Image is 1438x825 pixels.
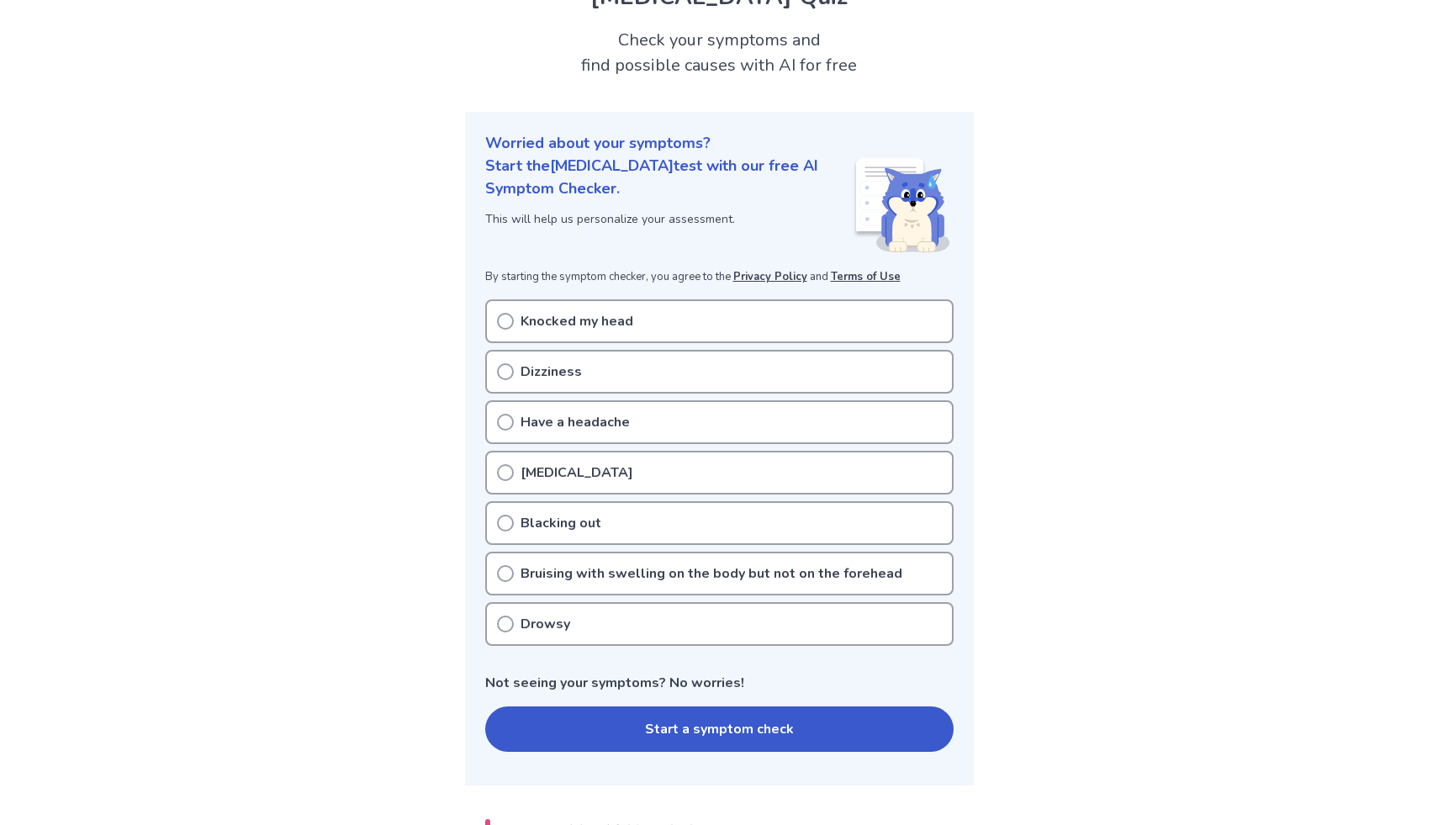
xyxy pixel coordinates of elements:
[733,269,807,284] a: Privacy Policy
[485,210,853,228] p: This will help us personalize your assessment.
[521,412,630,432] p: Have a headache
[831,269,901,284] a: Terms of Use
[485,673,954,693] p: Not seeing your symptoms? No worries!
[521,463,633,483] p: [MEDICAL_DATA]
[521,311,633,331] p: Knocked my head
[521,513,601,533] p: Blacking out
[521,614,570,634] p: Drowsy
[521,362,582,382] p: Dizziness
[485,155,853,200] p: Start the [MEDICAL_DATA] test with our free AI Symptom Checker.
[485,706,954,752] button: Start a symptom check
[521,563,902,584] p: Bruising with swelling on the body but not on the forehead
[465,28,974,78] h2: Check your symptoms and find possible causes with AI for free
[485,132,954,155] p: Worried about your symptoms?
[853,158,950,252] img: Shiba
[485,269,954,286] p: By starting the symptom checker, you agree to the and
